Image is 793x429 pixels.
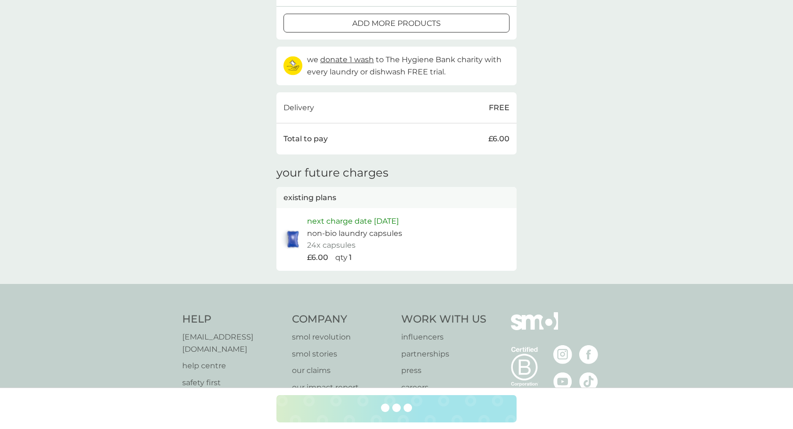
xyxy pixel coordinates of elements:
img: smol [511,312,558,344]
p: 24x capsules [307,239,356,251]
a: safety first [182,377,283,389]
button: add more products [283,14,510,32]
p: qty [335,251,348,264]
p: next charge date [DATE] [307,215,399,227]
a: careers [401,381,486,394]
h4: Company [292,312,392,327]
img: visit the smol Facebook page [579,345,598,364]
a: help centre [182,360,283,372]
a: partnerships [401,348,486,360]
a: our impact report [292,381,392,394]
a: smol stories [292,348,392,360]
p: FREE [489,102,510,114]
span: donate 1 wash [320,55,374,64]
p: £6.00 [307,251,328,264]
a: our claims [292,364,392,377]
a: influencers [401,331,486,343]
h4: Help [182,312,283,327]
p: Total to pay [283,133,328,145]
p: non-bio laundry capsules [307,227,402,240]
img: visit the smol Youtube page [553,372,572,391]
p: we to The Hygiene Bank charity with every laundry or dishwash FREE trial. [307,54,510,78]
a: [EMAIL_ADDRESS][DOMAIN_NAME] [182,331,283,355]
img: visit the smol Tiktok page [579,372,598,391]
img: visit the smol Instagram page [553,345,572,364]
p: £6.00 [488,133,510,145]
p: Delivery [283,102,314,114]
a: press [401,364,486,377]
p: add more products [352,17,441,30]
h3: your future charges [276,166,388,180]
p: 1 [349,251,352,264]
h4: Work With Us [401,312,486,327]
a: smol revolution [292,331,392,343]
p: existing plans [283,192,336,204]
